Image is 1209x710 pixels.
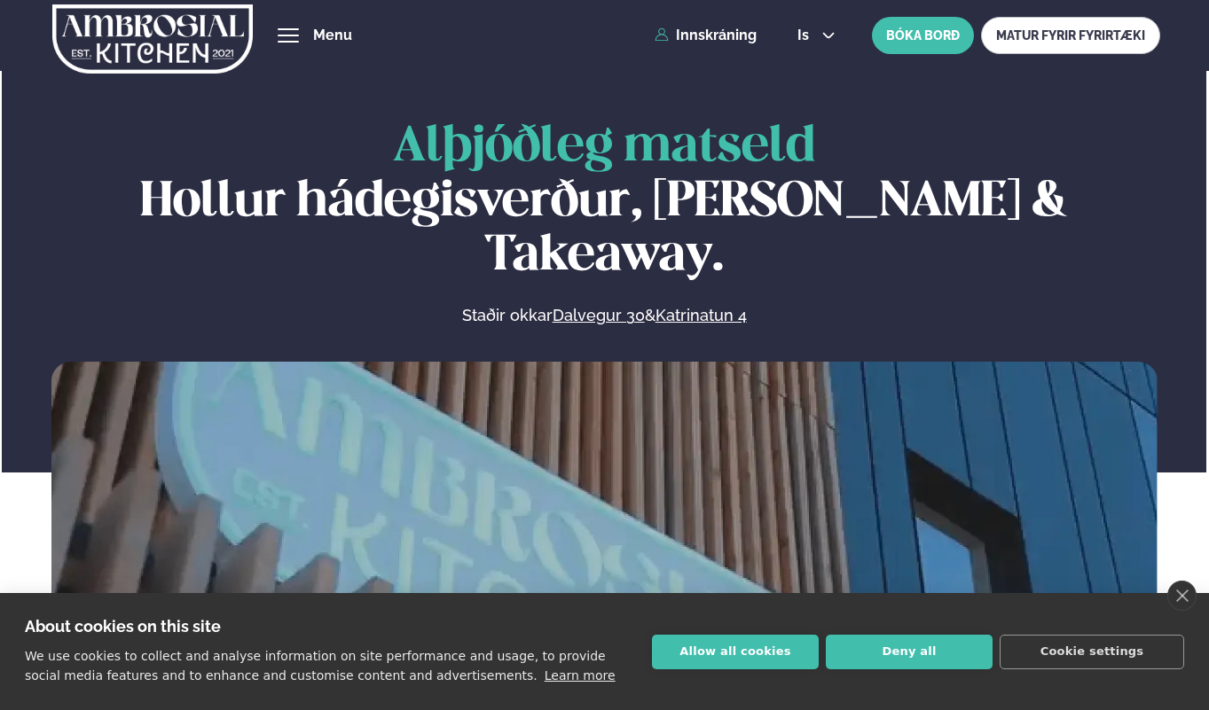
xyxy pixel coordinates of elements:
button: hamburger [278,25,299,46]
strong: About cookies on this site [25,617,221,636]
p: We use cookies to collect and analyse information on site performance and usage, to provide socia... [25,649,606,683]
h1: Hollur hádegisverður, [PERSON_NAME] & Takeaway. [51,121,1158,284]
img: logo [52,3,253,75]
button: Allow all cookies [652,635,819,669]
button: Cookie settings [1000,635,1184,669]
button: is [783,28,850,43]
a: Innskráning [655,27,757,43]
span: is [797,28,814,43]
a: MATUR FYRIR FYRIRTÆKI [981,17,1160,54]
p: Staðir okkar & [269,305,939,326]
button: Deny all [826,635,993,669]
a: Katrinatun 4 [656,305,747,326]
a: close [1167,581,1197,611]
a: Dalvegur 30 [553,305,645,326]
span: Alþjóðleg matseld [393,124,815,171]
button: BÓKA BORÐ [872,17,974,54]
a: Learn more [545,668,616,683]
